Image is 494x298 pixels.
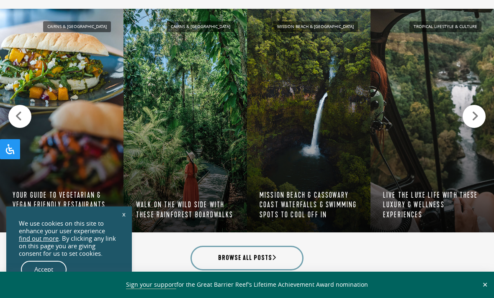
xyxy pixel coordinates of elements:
[118,205,130,223] a: x
[21,261,67,278] a: Accept
[190,246,304,270] a: Browse all posts
[247,9,370,232] a: nandroya falls atherton tablelands Mission Beach & [GEOGRAPHIC_DATA] Mission Beach & Cassowary Co...
[19,220,119,257] div: We use cookies on this site to enhance your user experience . By clicking any link on this page y...
[370,9,494,232] a: private helicopter flight over daintree waterfall Tropical Lifestyle & Culture Live the luxe life...
[123,9,247,232] a: daintree rainforest boardwalk Cairns & [GEOGRAPHIC_DATA] Walk on the wild side with these rainfor...
[480,281,490,288] button: Close
[126,280,368,289] span: for the Great Barrier Reef’s Lifetime Achievement Award nomination
[5,144,15,154] svg: Open Accessibility Panel
[19,235,59,242] a: find out more
[126,280,176,289] a: Sign your support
